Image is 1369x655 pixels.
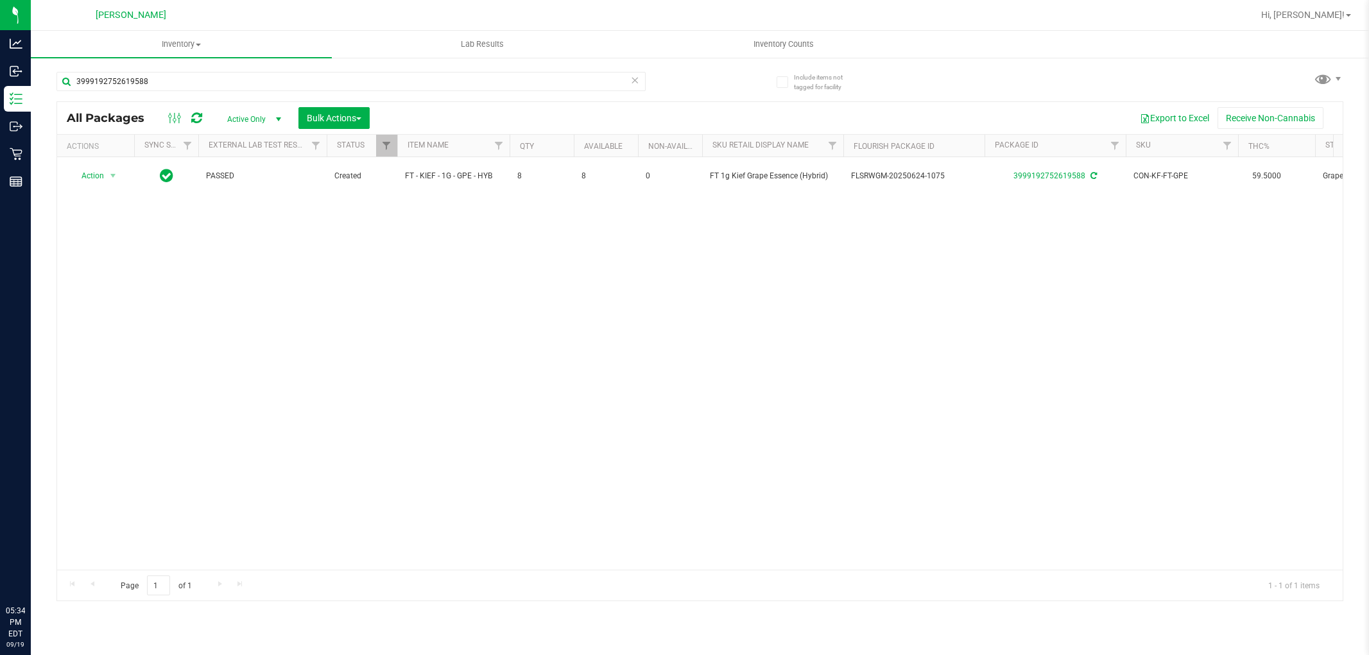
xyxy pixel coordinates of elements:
[67,142,129,151] div: Actions
[1258,575,1330,595] span: 1 - 1 of 1 items
[376,135,397,157] a: Filter
[1136,140,1151,149] a: SKU
[822,135,843,157] a: Filter
[31,31,332,58] a: Inventory
[1248,142,1270,151] a: THC%
[10,92,22,105] inline-svg: Inventory
[1013,171,1085,180] a: 3999192752619588
[110,575,202,595] span: Page of 1
[160,167,173,185] span: In Sync
[13,552,51,591] iframe: Resource center
[794,72,858,92] span: Include items not tagged for facility
[307,113,361,123] span: Bulk Actions
[736,38,831,50] span: Inventory Counts
[995,140,1038,149] a: Package ID
[298,107,370,129] button: Bulk Actions
[56,72,646,91] input: Search Package ID, Item Name, SKU, Lot or Part Number...
[1325,140,1352,149] a: Strain
[105,167,121,185] span: select
[67,111,157,125] span: All Packages
[408,140,449,149] a: Item Name
[177,135,198,157] a: Filter
[1218,107,1323,129] button: Receive Non-Cannabis
[854,142,934,151] a: Flourish Package ID
[633,31,934,58] a: Inventory Counts
[306,135,327,157] a: Filter
[405,170,502,182] span: FT - KIEF - 1G - GPE - HYB
[1246,167,1287,185] span: 59.5000
[488,135,510,157] a: Filter
[144,140,194,149] a: Sync Status
[209,140,309,149] a: External Lab Test Result
[337,140,365,149] a: Status
[334,170,390,182] span: Created
[631,72,640,89] span: Clear
[851,170,977,182] span: FLSRWGM-20250624-1075
[6,640,25,649] p: 09/19
[1132,107,1218,129] button: Export to Excel
[10,148,22,160] inline-svg: Retail
[96,10,166,21] span: [PERSON_NAME]
[332,31,633,58] a: Lab Results
[443,38,521,50] span: Lab Results
[1217,135,1238,157] a: Filter
[70,167,105,185] span: Action
[710,170,836,182] span: FT 1g Kief Grape Essence (Hybrid)
[712,140,809,149] a: Sku Retail Display Name
[584,142,623,151] a: Available
[6,605,25,640] p: 05:34 PM EDT
[520,142,534,151] a: Qty
[10,175,22,188] inline-svg: Reports
[31,38,332,50] span: Inventory
[10,37,22,50] inline-svg: Analytics
[1089,171,1097,180] span: Sync from Compliance System
[1133,170,1230,182] span: CON-KF-FT-GPE
[10,120,22,133] inline-svg: Outbound
[1261,10,1345,20] span: Hi, [PERSON_NAME]!
[147,575,170,595] input: 1
[206,170,319,182] span: PASSED
[10,65,22,78] inline-svg: Inbound
[517,170,566,182] span: 8
[648,142,705,151] a: Non-Available
[1105,135,1126,157] a: Filter
[581,170,630,182] span: 8
[646,170,694,182] span: 0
